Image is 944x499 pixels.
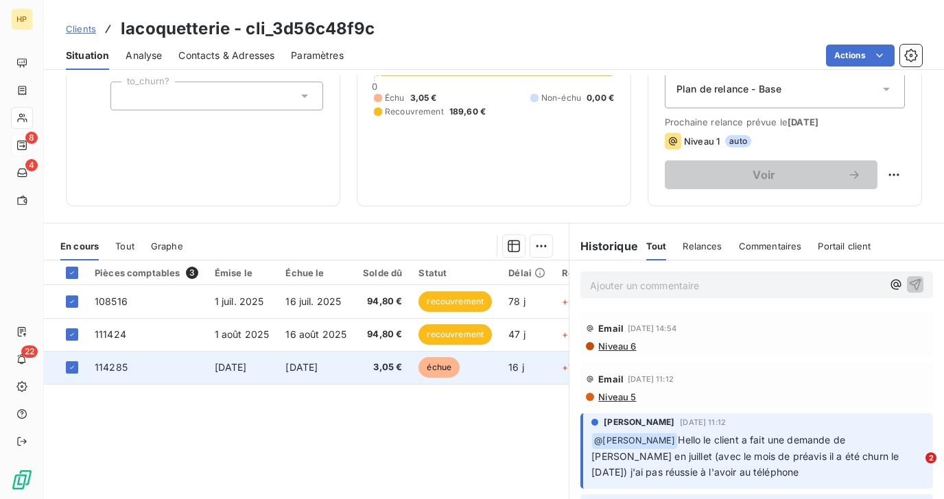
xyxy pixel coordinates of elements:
[66,22,96,36] a: Clients
[684,136,720,147] span: Niveau 1
[66,49,109,62] span: Situation
[215,267,270,278] div: Émise le
[285,295,341,307] span: 16 juil. 2025
[418,291,492,312] span: recouvrement
[215,328,270,340] span: 1 août 2025
[186,267,198,279] span: 3
[215,295,264,307] span: 1 juil. 2025
[363,361,402,374] span: 3,05 €
[95,267,198,279] div: Pièces comptables
[598,323,624,334] span: Email
[569,238,638,254] h6: Historique
[121,16,375,41] h3: lacoquetterie - cli_3d56c48f9c
[449,106,486,118] span: 189,60 €
[418,324,492,345] span: recouvrement
[372,81,377,92] span: 0
[66,23,96,34] span: Clients
[925,452,936,463] span: 2
[562,267,606,278] div: Retard
[410,92,437,104] span: 3,05 €
[683,241,722,252] span: Relances
[21,345,38,358] span: 22
[285,361,318,373] span: [DATE]
[11,469,33,491] img: Logo LeanPay
[598,374,624,385] span: Email
[681,169,847,180] span: Voir
[60,241,99,252] span: En cours
[178,49,274,62] span: Contacts & Adresses
[665,117,905,127] span: Prochaine relance prévue le
[418,357,460,378] span: échue
[363,295,402,308] span: 94,80 €
[604,416,674,428] span: [PERSON_NAME]
[385,92,405,104] span: Échu
[285,328,346,340] span: 16 août 2025
[628,324,676,332] span: [DATE] 14:54
[597,391,636,402] span: Niveau 5
[363,267,402,278] div: Solde dû
[508,295,526,307] span: 78 j
[591,434,901,478] span: Hello le client a fait une demande de [PERSON_NAME] en juillet (avec le mois de préavis il a été ...
[25,132,38,144] span: 8
[818,241,871,252] span: Portail client
[562,328,586,340] span: +32 j
[897,452,930,485] iframe: Intercom live chat
[215,361,247,373] span: [DATE]
[363,328,402,341] span: 94,80 €
[676,82,781,96] span: Plan de relance - Base
[285,267,346,278] div: Échue le
[541,92,581,104] span: Non-échu
[628,375,674,383] span: [DATE] 11:12
[126,49,162,62] span: Analyse
[151,241,183,252] span: Graphe
[115,241,134,252] span: Tout
[508,328,526,340] span: 47 j
[562,295,586,307] span: +63 j
[122,90,133,102] input: Ajouter une valeur
[725,135,751,147] span: auto
[587,92,614,104] span: 0,00 €
[826,45,895,66] button: Actions
[597,341,636,352] span: Niveau 6
[385,106,444,118] span: Recouvrement
[680,418,726,426] span: [DATE] 11:12
[508,267,545,278] div: Délai
[646,241,667,252] span: Tout
[291,49,344,62] span: Paramètres
[592,433,677,449] span: @ [PERSON_NAME]
[788,117,818,127] span: [DATE]
[665,160,877,189] button: Voir
[11,8,33,30] div: HP
[739,241,802,252] span: Commentaires
[418,267,492,278] div: Statut
[95,328,126,340] span: 111424
[95,295,128,307] span: 108516
[562,361,578,373] span: +1 j
[95,361,128,373] span: 114285
[25,159,38,171] span: 4
[508,361,524,373] span: 16 j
